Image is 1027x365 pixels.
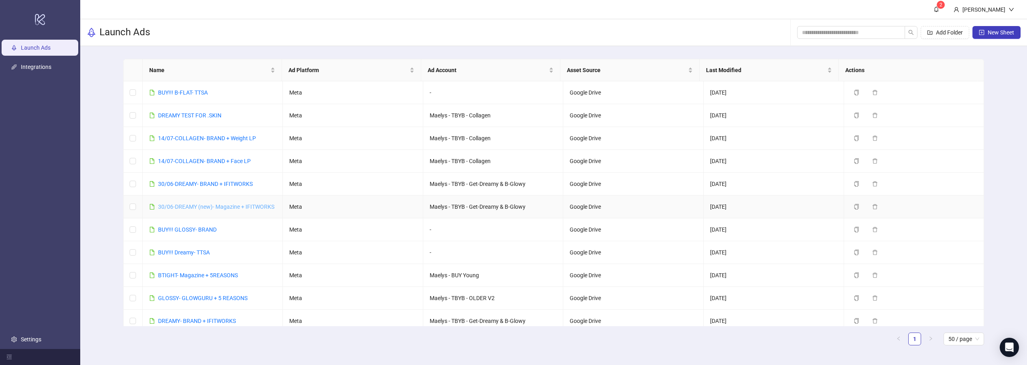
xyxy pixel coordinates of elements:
td: [DATE] [704,81,844,104]
a: 30/06-DREAMY- BRAND + IFITWORKS [158,181,253,187]
li: Next Page [924,333,937,345]
button: Add Folder [921,26,969,39]
th: Last Modified [700,59,839,81]
td: Google Drive [563,241,704,264]
span: delete [872,135,878,141]
span: plus-square [979,30,984,35]
td: Meta [283,104,423,127]
span: folder-add [927,30,933,35]
span: 2 [940,2,942,8]
a: Launch Ads [21,44,51,51]
td: Google Drive [563,150,704,173]
span: Asset Source [567,66,686,75]
td: [DATE] [704,241,844,264]
td: Meta [283,218,423,241]
span: delete [872,250,878,255]
a: DREAMY- BRAND + IFITWORKS [158,318,236,324]
span: delete [872,158,878,164]
a: BTIGHT- Magazine + 5REASONS [158,272,238,278]
td: [DATE] [704,150,844,173]
td: Maelys - BUY Young [423,264,564,287]
span: copy [854,318,859,324]
button: left [892,333,905,345]
th: Actions [839,59,978,81]
span: delete [872,113,878,118]
td: [DATE] [704,104,844,127]
span: file [149,135,155,141]
span: copy [854,250,859,255]
td: Meta [283,173,423,196]
span: Ad Account [428,66,547,75]
button: right [924,333,937,345]
span: Name [149,66,269,75]
span: copy [854,295,859,301]
td: Google Drive [563,310,704,333]
td: [DATE] [704,218,844,241]
a: 1 [909,333,921,345]
span: user [954,7,959,12]
td: Google Drive [563,287,704,310]
td: Maelys - TBYB - Get-Dreamy & B-Glowy [423,173,564,196]
td: Google Drive [563,264,704,287]
span: New Sheet [988,29,1014,36]
td: Meta [283,196,423,218]
td: Meta [283,241,423,264]
td: Maelys - TBYB - OLDER V2 [423,287,564,310]
td: Maelys - TBYB - Collagen [423,104,564,127]
td: Maelys - TBYB - Collagen [423,127,564,150]
span: delete [872,90,878,95]
a: 14/07-COLLAGEN- BRAND + Weight LP [158,135,256,141]
a: 30/06-DREAMY (new)- Magazine + IFITWORKS [158,204,274,210]
td: Google Drive [563,81,704,104]
span: search [908,30,914,35]
td: [DATE] [704,310,844,333]
td: [DATE] [704,127,844,150]
td: Google Drive [563,104,704,127]
span: copy [854,204,859,210]
a: DREAMY TEST FOR .SKIN [158,112,221,119]
span: file [149,227,155,232]
td: Meta [283,81,423,104]
a: BUY!!! Dreamy- TTSA [158,249,210,256]
td: Google Drive [563,127,704,150]
div: [PERSON_NAME] [959,5,1009,14]
span: file [149,250,155,255]
span: delete [872,318,878,324]
button: New Sheet [972,26,1021,39]
td: [DATE] [704,173,844,196]
td: Google Drive [563,173,704,196]
td: Meta [283,310,423,333]
td: [DATE] [704,264,844,287]
span: file [149,158,155,164]
th: Asset Source [560,59,700,81]
td: - [423,241,564,264]
td: Maelys - TBYB - Get-Dreamy & B-Glowy [423,196,564,218]
span: file [149,113,155,118]
span: bell [934,6,939,12]
td: Meta [283,127,423,150]
span: Ad Platform [288,66,408,75]
td: Maelys - TBYB - Get-Dreamy & B-Glowy [423,310,564,333]
td: - [423,81,564,104]
th: Ad Account [421,59,560,81]
span: file [149,295,155,301]
span: copy [854,272,859,278]
span: file [149,90,155,95]
span: copy [854,90,859,95]
th: Name [143,59,282,81]
a: BUY!!! B-FLAT- TTSA [158,89,208,96]
td: Maelys - TBYB - Collagen [423,150,564,173]
span: delete [872,181,878,187]
span: 50 / page [948,333,979,345]
span: left [896,336,901,341]
a: Integrations [21,64,51,70]
a: 14/07-COLLAGEN- BRAND + Face LP [158,158,251,164]
span: menu-fold [6,354,12,360]
span: rocket [87,28,96,37]
td: [DATE] [704,196,844,218]
sup: 2 [937,1,945,9]
td: Meta [283,287,423,310]
span: down [1009,7,1014,12]
td: Google Drive [563,218,704,241]
td: Meta [283,264,423,287]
